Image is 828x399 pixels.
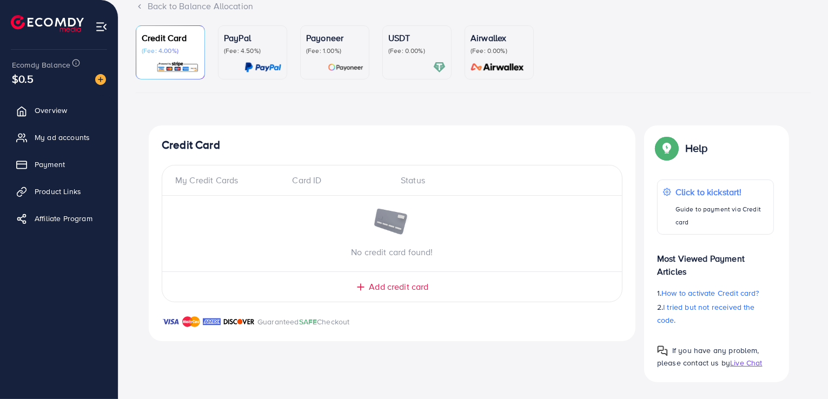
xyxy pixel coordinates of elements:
img: logo [11,15,84,32]
a: My ad accounts [8,127,110,148]
img: image [373,209,411,237]
p: PayPal [224,31,281,44]
img: brand [162,315,180,328]
img: brand [223,315,255,328]
img: card [328,61,363,74]
h4: Credit Card [162,138,622,152]
p: (Fee: 1.00%) [306,46,363,55]
img: card [244,61,281,74]
span: Add credit card [369,281,428,293]
p: USDT [388,31,446,44]
a: Product Links [8,181,110,202]
a: Payment [8,154,110,175]
span: Live Chat [730,357,762,368]
span: Overview [35,105,67,116]
p: 2. [657,301,774,327]
p: Credit Card [142,31,199,44]
span: If you have any problem, please contact us by [657,345,759,368]
p: 1. [657,287,774,300]
img: card [156,61,199,74]
div: Card ID [284,174,393,187]
img: brand [182,315,200,328]
span: $0.5 [12,71,34,87]
img: card [433,61,446,74]
a: Overview [8,99,110,121]
img: brand [203,315,221,328]
p: Airwallex [471,31,528,44]
img: card [467,61,528,74]
span: My ad accounts [35,132,90,143]
p: Click to kickstart! [675,185,768,198]
img: menu [95,21,108,33]
p: Guide to payment via Credit card [675,203,768,229]
div: Status [392,174,609,187]
p: No credit card found! [162,245,622,258]
p: Help [685,142,708,155]
span: Payment [35,159,65,170]
img: Popup guide [657,345,668,356]
p: Guaranteed Checkout [257,315,350,328]
p: (Fee: 4.50%) [224,46,281,55]
p: Payoneer [306,31,363,44]
p: (Fee: 0.00%) [388,46,446,55]
div: My Credit Cards [175,174,284,187]
span: How to activate Credit card? [661,288,759,298]
p: Most Viewed Payment Articles [657,243,774,278]
span: Affiliate Program [35,213,92,224]
p: (Fee: 4.00%) [142,46,199,55]
span: I tried but not received the code. [657,302,755,325]
a: Affiliate Program [8,208,110,229]
iframe: Chat [782,350,820,391]
p: (Fee: 0.00%) [471,46,528,55]
span: Ecomdy Balance [12,59,70,70]
span: Product Links [35,186,81,197]
span: SAFE [299,316,317,327]
img: Popup guide [657,138,677,158]
img: image [95,74,106,85]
